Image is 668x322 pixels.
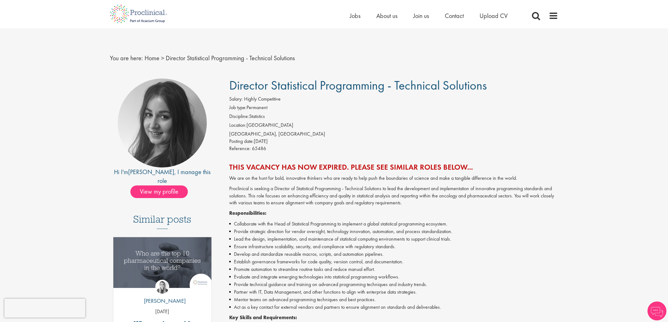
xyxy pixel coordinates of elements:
p: [DATE] [113,308,212,315]
strong: Key Skills and Requirements: [229,314,297,321]
li: Promote automation to streamline routine tasks and reduce manual effort. [229,266,558,273]
a: Join us [413,12,429,20]
li: Provide technical guidance and training on advanced programming techniques and industry trends. [229,281,558,288]
li: Establish governance frameworks for code quality, version control, and documentation. [229,258,558,266]
label: Reference: [229,145,251,152]
label: Discipline: [229,113,249,120]
label: Salary: [229,96,243,103]
li: Provide strategic direction for vendor oversight, technology innovation, automation, and process ... [229,228,558,235]
a: Hannah Burke [PERSON_NAME] [139,280,186,308]
p: [PERSON_NAME] [139,297,186,305]
img: Hannah Burke [155,280,169,294]
a: breadcrumb link [145,54,159,62]
label: Location: [229,122,247,129]
span: Highly Competitive [244,96,281,102]
span: You are here: [110,54,143,62]
li: Permanent [229,104,558,113]
li: [GEOGRAPHIC_DATA] [229,122,558,131]
li: Partner with IT, Data Management, and other functions to align with enterprise data strategies. [229,288,558,296]
span: Director Statistical Programming - Technical Solutions [229,77,487,93]
a: View my profile [130,187,194,195]
a: Jobs [350,12,361,20]
p: Proclinical is seeking a Director of Statistical Programming - Technical Solutions to lead the de... [229,185,558,207]
li: Ensure infrastructure scalability, security, and compliance with regulatory standards. [229,243,558,250]
span: > [161,54,164,62]
a: Link to a post [113,237,212,293]
h2: This vacancy has now expired. Please see similar roles below... [229,163,558,171]
li: Mentor teams on advanced programming techniques and best practices. [229,296,558,303]
p: We are on the hunt for bold, innovative thinkers who are ready to help push the boundaries of sci... [229,175,558,182]
li: Develop and standardize reusable macros, scripts, and automation pipelines. [229,250,558,258]
label: Job type: [229,104,247,111]
strong: Responsibilities: [229,210,266,216]
li: Evaluate and integrate emerging technologies into statistical programming workflows. [229,273,558,281]
h3: Similar posts [133,214,191,229]
div: Hi I'm , I manage this role [110,167,215,185]
span: Director Statistical Programming - Technical Solutions [166,54,295,62]
a: [PERSON_NAME] [128,168,174,176]
span: Posting date: [229,138,254,144]
li: Act as a key contact for external vendors and partners to ensure alignment on standards and deliv... [229,303,558,311]
li: Lead the design, implementation, and maintenance of statistical computing environments to support... [229,235,558,243]
img: imeage of recruiter Heidi Hennigan [118,79,207,167]
div: [GEOGRAPHIC_DATA], [GEOGRAPHIC_DATA] [229,131,558,138]
span: 65486 [252,145,266,152]
li: Statistics [229,113,558,122]
img: Top 10 pharmaceutical companies in the world 2025 [113,237,212,288]
li: Collaborate with the Head of Statistical Programming to implement a global statistical programmin... [229,220,558,228]
a: Upload CV [480,12,508,20]
a: About us [376,12,397,20]
div: [DATE] [229,138,558,145]
img: Chatbot [647,302,666,320]
a: Contact [445,12,464,20]
span: View my profile [130,185,188,198]
iframe: reCAPTCHA [4,299,85,318]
